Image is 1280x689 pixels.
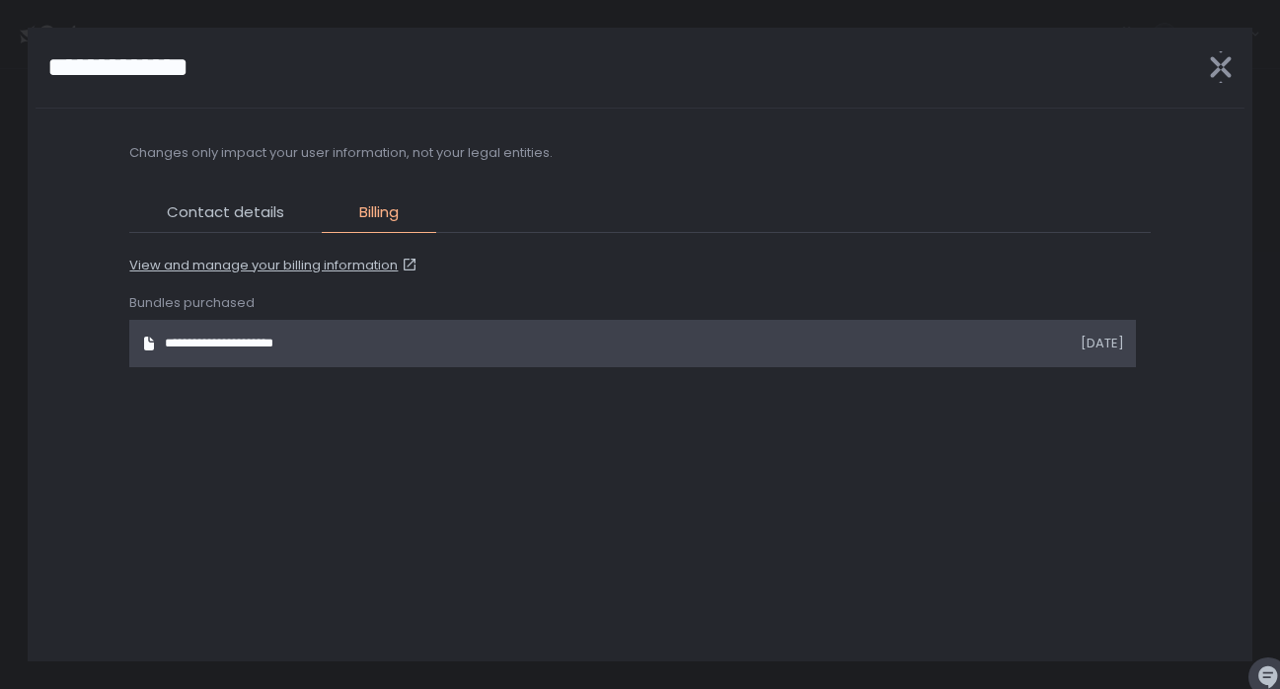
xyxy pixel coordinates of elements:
h2: Changes only impact your user information, not your legal entities. [129,144,553,162]
a: View and manage your billing information [129,257,421,274]
span: Billing [359,201,399,224]
span: Contact details [167,201,284,224]
div: [DATE] [908,335,1124,352]
div: Bundles purchased [129,294,1150,312]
